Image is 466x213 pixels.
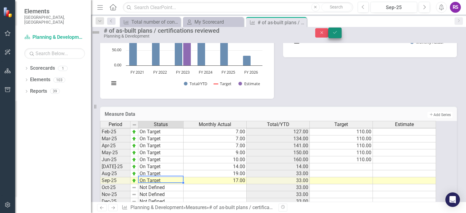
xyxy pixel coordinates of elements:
[186,205,207,210] a: Measures
[321,3,352,12] button: Search
[100,128,130,135] td: Feb-25
[132,157,137,162] img: zOikAAAAAElFTkSuQmCC
[132,164,137,169] img: zOikAAAAAElFTkSuQmCC
[112,47,121,52] text: 50.00
[3,7,14,17] img: ClearPoint Strategy
[154,122,168,127] span: Status
[100,170,130,177] td: Aug-25
[445,192,460,207] div: Open Intercom Messenger
[106,2,268,93] div: Chart. Highcharts interactive chart.
[247,128,310,135] td: 127.00
[310,142,373,149] td: 110.00
[183,22,191,65] path: FY 2023, 144. Estimate.
[132,129,137,134] img: zOikAAAAAElFTkSuQmCC
[132,178,137,183] img: zOikAAAAAElFTkSuQmCC
[247,142,310,149] td: 141.00
[100,156,130,163] td: Jun-25
[138,177,184,184] td: On Target
[247,191,310,198] td: 33.00
[24,48,85,59] input: Search Below...
[370,2,417,13] button: Sep-25
[123,2,353,13] input: Search ClearPoint...
[91,28,101,37] img: Not Defined
[100,177,130,184] td: Sep-25
[184,128,247,135] td: 7.00
[132,143,137,148] img: zOikAAAAAElFTkSuQmCC
[104,34,303,38] div: Planning & Development
[334,122,348,127] span: Target
[310,135,373,142] td: 110.00
[138,135,184,142] td: On Target
[395,122,414,127] span: Estimate
[138,156,184,163] td: On Target
[247,184,310,191] td: 33.00
[247,170,310,177] td: 33.00
[247,163,310,170] td: 14.00
[247,156,310,163] td: 160.00
[121,18,179,26] a: Total number of construction inspections
[24,15,85,25] small: [GEOGRAPHIC_DATA], [GEOGRAPHIC_DATA]
[267,122,289,127] span: Total/YTD
[50,89,60,94] div: 39
[132,199,137,204] img: 8DAGhfEEPCf229AAAAAElFTkSuQmCC
[199,122,231,127] span: Monthly Actual
[138,184,184,191] td: Not Defined
[427,112,452,118] button: Add Series
[100,149,130,156] td: May-25
[199,69,213,75] text: FY 2024
[132,192,137,197] img: 8DAGhfEEPCf229AAAAAElFTkSuQmCC
[53,77,65,82] div: 103
[184,156,247,163] td: 10.00
[24,8,85,15] span: Elements
[138,149,184,156] td: On Target
[132,171,137,176] img: zOikAAAAAElFTkSuQmCC
[132,122,137,127] img: 8DAGhfEEPCf229AAAAAElFTkSuQmCC
[184,177,247,184] td: 17.00
[184,170,247,177] td: 19.00
[247,149,310,156] td: 150.00
[258,19,305,26] div: # of as-built plans / certifications reviewed
[184,142,247,149] td: 7.00
[100,198,130,205] td: Dec-25
[214,81,231,86] button: Show Target
[138,163,184,170] td: On Target
[243,55,251,65] path: FY 2026, 33. Total/YTD.
[184,149,247,156] td: 9.00
[130,69,144,75] text: FY 2021
[138,128,184,135] td: On Target
[30,76,50,83] a: Elements
[373,4,415,11] div: Sep-25
[184,81,207,86] button: Show Total/YTD
[247,177,310,184] td: 33.00
[132,150,137,155] img: zOikAAAAAElFTkSuQmCC
[184,163,247,170] td: 14.00
[100,142,130,149] td: Apr-25
[30,65,55,72] a: Scorecards
[310,156,373,163] td: 110.00
[138,191,184,198] td: Not Defined
[153,69,167,75] text: FY 2022
[131,18,179,26] div: Total number of construction inspections
[104,27,303,34] div: # of as-built plans / certifications reviewed
[194,18,242,26] div: My Scorecard
[100,163,130,170] td: [DATE]-25
[130,205,183,210] a: Planning & Development
[132,185,137,190] img: 8DAGhfEEPCf229AAAAAElFTkSuQmCC
[132,136,137,141] img: zOikAAAAAElFTkSuQmCC
[24,34,85,41] a: Planning & Development
[110,79,118,88] button: View chart menu, Chart
[209,205,300,210] div: # of as-built plans / certifications reviewed
[122,204,274,211] div: » »
[109,122,122,127] span: Period
[30,88,47,95] a: Reports
[330,5,343,9] span: Search
[105,111,296,117] h3: Measure Data
[138,198,184,205] td: Not Defined
[184,135,247,142] td: 7.00
[176,69,190,75] text: FY 2023
[138,170,184,177] td: On Target
[58,66,68,71] div: 1
[106,2,265,93] svg: Interactive chart
[310,128,373,135] td: 110.00
[198,26,205,65] path: FY 2024, 129. Total/YTD.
